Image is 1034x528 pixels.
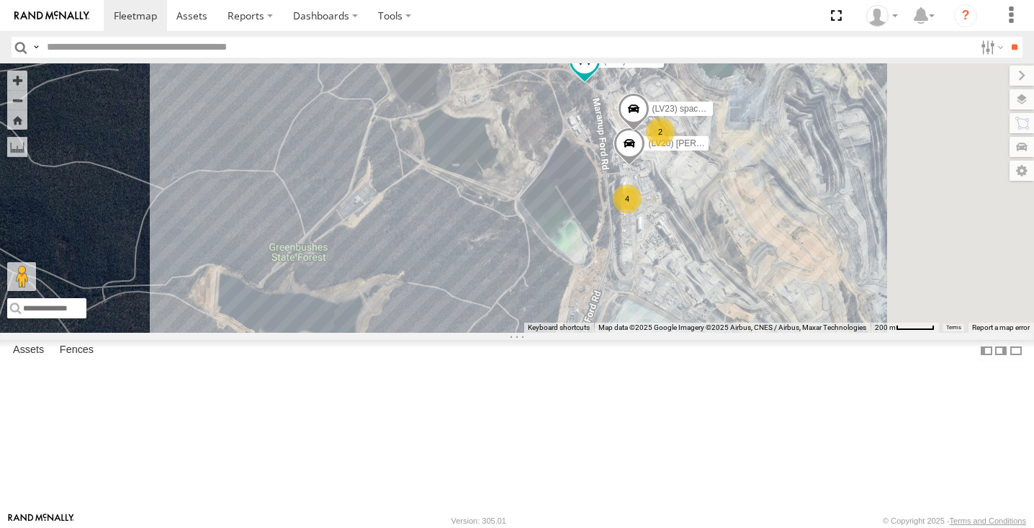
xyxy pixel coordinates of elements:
label: Map Settings [1010,161,1034,181]
button: Zoom in [7,71,27,90]
div: Version: 305.01 [451,516,506,525]
button: Map scale: 200 m per 50 pixels [871,323,939,333]
label: Dock Summary Table to the Left [979,340,994,361]
button: Keyboard shortcuts [528,323,590,333]
div: Cody Roberts [861,5,903,27]
button: Zoom Home [7,110,27,130]
a: Report a map error [972,323,1030,331]
div: 2 [646,117,675,146]
label: Hide Summary Table [1009,340,1023,361]
div: 4 [613,184,642,213]
label: Assets [6,341,51,361]
a: Terms [946,324,961,330]
a: Visit our Website [8,514,74,528]
span: 200 m [875,323,896,331]
label: Dock Summary Table to the Right [994,340,1008,361]
span: (LV20) [PERSON_NAME] [648,138,747,148]
img: rand-logo.svg [14,11,89,21]
span: Map data ©2025 Google Imagery ©2025 Airbus, CNES / Airbus, Maxar Technologies [598,323,866,331]
a: Terms and Conditions [950,516,1026,525]
i: ? [954,4,977,27]
button: Zoom out [7,90,27,110]
button: Drag Pegman onto the map to open Street View [7,262,36,291]
label: Search Filter Options [975,37,1006,58]
label: Search Query [30,37,42,58]
label: Fences [53,341,101,361]
div: © Copyright 2025 - [883,516,1026,525]
label: Measure [7,137,27,157]
span: (LV23) space cab triton [652,104,741,114]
